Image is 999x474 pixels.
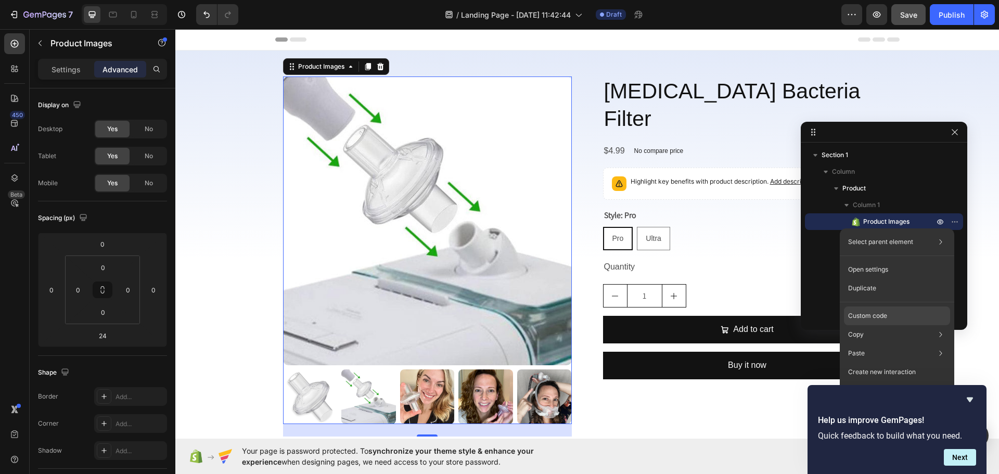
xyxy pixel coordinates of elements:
div: Help us improve GemPages! [818,393,976,466]
input: 0 [44,282,59,298]
button: Next question [944,449,976,466]
p: Product Images [50,37,139,49]
span: No [145,151,153,161]
p: Advanced [103,64,138,75]
span: Pro [437,205,449,213]
div: 450 [10,111,25,119]
p: Highlight key benefits with product description. [455,147,678,158]
legend: Style: Pro [428,179,462,194]
div: Corner [38,419,59,428]
div: Display on [38,98,83,112]
input: xl [92,328,113,343]
input: quantity [452,255,487,278]
div: Undo/Redo [196,4,238,25]
p: Settings [52,64,81,75]
span: No [145,178,153,188]
div: Add to cart [558,293,598,308]
button: Hide survey [964,393,976,406]
button: Publish [930,4,974,25]
p: Open settings [848,265,888,274]
div: Add... [116,392,164,402]
p: Paste [848,349,865,358]
span: Save [900,10,917,19]
p: Custom code [848,311,887,321]
p: 7 [68,8,73,21]
input: 0 [146,282,161,298]
span: Column [832,166,855,177]
span: Column 1 [853,200,880,210]
button: Add to cart [428,287,716,314]
span: Section 1 [822,150,848,160]
div: Beta [8,190,25,199]
span: Product [842,183,866,194]
div: Tablet [38,151,56,161]
div: Add... [116,419,164,429]
span: sync data [650,148,678,156]
button: Buy it now [428,323,716,350]
input: 0px [70,282,86,298]
input: 0px [93,304,113,320]
div: Spacing (px) [38,211,89,225]
span: Yes [107,178,118,188]
p: Select parent element [848,237,913,247]
div: $4.99 [428,113,451,131]
h2: [MEDICAL_DATA] Bacteria Filter [428,47,716,105]
p: Copy [848,330,864,339]
button: decrement [428,255,452,278]
input: 0px [93,260,113,275]
span: Landing Page - [DATE] 11:42:44 [461,9,571,20]
span: Product Images [863,216,910,227]
p: No compare price [459,119,508,125]
span: Ultra [470,205,486,213]
h2: Help us improve GemPages! [818,414,976,427]
span: Yes [107,124,118,134]
div: Shadow [38,446,62,455]
span: synchronize your theme style & enhance your experience [242,446,534,466]
span: Your page is password protected. To when designing pages, we need access to your store password. [242,445,574,467]
div: Mobile [38,178,58,188]
p: Create new interaction [848,367,916,377]
div: Publish [939,9,965,20]
button: 7 [4,4,78,25]
div: Buy it now [553,329,591,344]
input: 0 [92,236,113,252]
div: Shape [38,366,71,380]
div: Desktop [38,124,62,134]
div: Add... [116,446,164,456]
button: increment [487,255,510,278]
div: Border [38,392,58,401]
input: 0px [120,282,136,298]
iframe: Design area [175,29,999,439]
span: or [641,148,678,156]
div: Quantity [428,229,716,247]
span: / [456,9,459,20]
p: Quick feedback to build what you need. [818,431,976,441]
button: Save [891,4,926,25]
span: Draft [606,10,622,19]
span: No [145,124,153,134]
p: Duplicate [848,284,876,293]
span: Yes [107,151,118,161]
span: Add description [595,148,641,156]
